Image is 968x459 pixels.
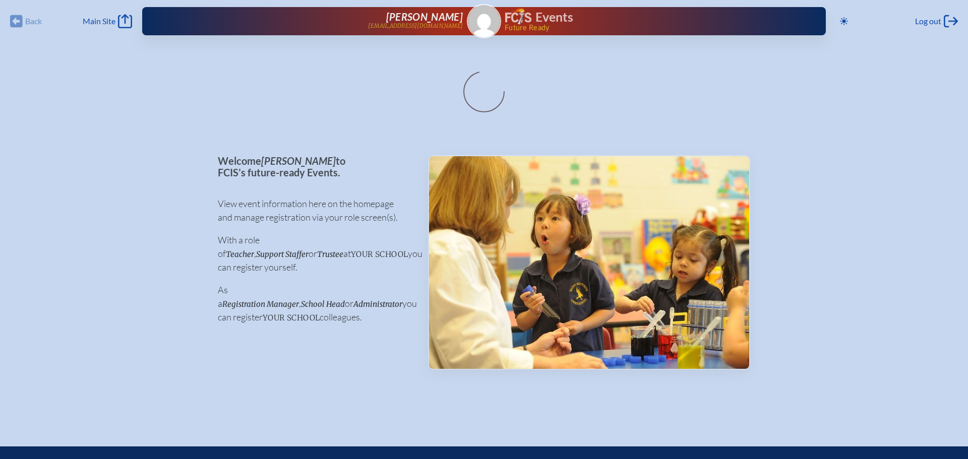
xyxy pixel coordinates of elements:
[351,249,408,259] span: your school
[505,24,794,31] span: Future Ready
[83,16,115,26] span: Main Site
[218,283,412,324] p: As a , or you can register colleagues.
[226,249,254,259] span: Teacher
[386,11,463,23] span: [PERSON_NAME]
[83,14,132,28] a: Main Site
[218,155,412,178] p: Welcome to FCIS’s future-ready Events.
[505,8,794,31] div: FCIS Events — Future ready
[368,23,463,29] p: [EMAIL_ADDRESS][DOMAIN_NAME]
[222,299,299,309] span: Registration Manager
[256,249,309,259] span: Support Staffer
[468,5,500,37] img: Gravatar
[429,156,749,369] img: Events
[353,299,402,309] span: Administrator
[174,11,463,31] a: [PERSON_NAME][EMAIL_ADDRESS][DOMAIN_NAME]
[467,4,501,38] a: Gravatar
[301,299,345,309] span: School Head
[317,249,343,259] span: Trustee
[263,313,320,322] span: your school
[218,233,412,274] p: With a role of , or at you can register yourself.
[915,16,941,26] span: Log out
[261,155,336,167] span: [PERSON_NAME]
[218,197,412,224] p: View event information here on the homepage and manage registration via your role screen(s).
